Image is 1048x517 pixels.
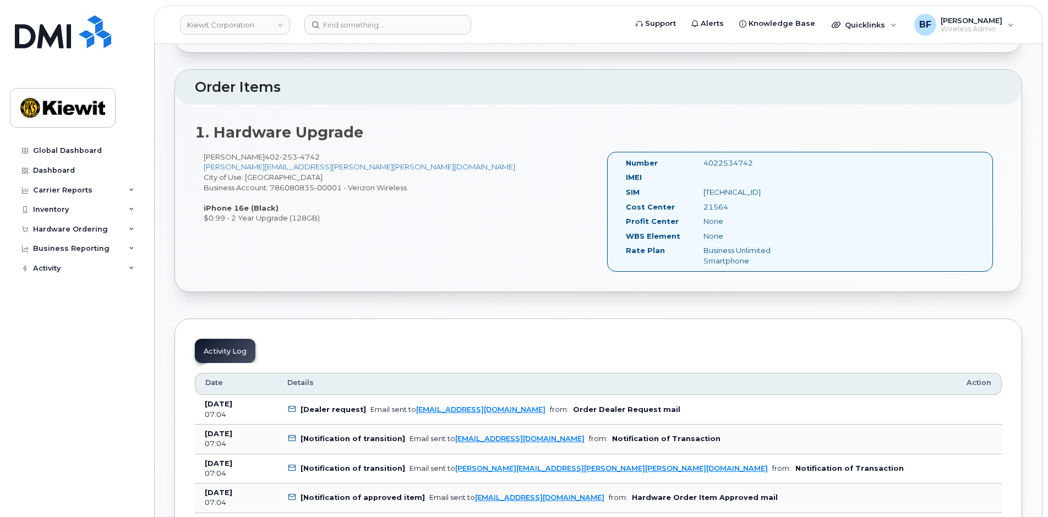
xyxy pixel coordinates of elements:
[280,152,297,161] span: 253
[205,378,223,388] span: Date
[573,405,680,414] b: Order Dealer Request mail
[941,25,1002,34] span: Wireless Admin
[626,187,640,197] label: SIM
[941,16,1002,25] span: [PERSON_NAME]
[195,80,1002,95] h2: Order Items
[455,435,585,443] a: [EMAIL_ADDRESS][DOMAIN_NAME]
[205,498,268,508] div: 07:04
[429,493,604,502] div: Email sent to
[195,152,598,223] div: [PERSON_NAME] City of Use: [GEOGRAPHIC_DATA] Business Account: 786080835-00001 - Verizon Wireless...
[265,152,320,161] span: 402
[695,216,804,227] div: None
[749,18,815,29] span: Knowledge Base
[205,439,268,449] div: 07:04
[205,459,232,468] b: [DATE]
[205,400,232,408] b: [DATE]
[475,493,604,502] a: [EMAIL_ADDRESS][DOMAIN_NAME]
[1000,469,1040,509] iframe: Messenger Launcher
[455,464,768,472] a: [PERSON_NAME][EMAIL_ADDRESS][PERSON_NAME][PERSON_NAME][DOMAIN_NAME]
[626,216,679,227] label: Profit Center
[684,13,732,35] a: Alerts
[632,493,778,502] b: Hardware Order Item Approved mail
[695,245,804,266] div: Business Unlimited Smartphone
[772,464,791,472] span: from:
[609,493,627,502] span: from:
[732,13,823,35] a: Knowledge Base
[287,378,314,388] span: Details
[695,158,804,168] div: 4022534742
[297,152,320,161] span: 4742
[628,13,684,35] a: Support
[695,231,804,241] div: None
[205,430,232,438] b: [DATE]
[301,464,405,472] b: [Notification of transition]
[645,18,676,29] span: Support
[180,15,290,35] a: Kiewit Corporation
[626,231,680,241] label: WBS Element
[304,15,471,35] input: Find something...
[795,464,904,472] b: Notification of Transaction
[824,14,904,36] div: Quicklinks
[626,172,642,183] label: IMEI
[410,464,768,472] div: Email sent to
[204,204,279,212] strong: iPhone 16e (Black)
[301,493,425,502] b: [Notification of approved item]
[589,435,608,443] span: from:
[205,469,268,479] div: 07:04
[204,162,515,171] a: [PERSON_NAME][EMAIL_ADDRESS][PERSON_NAME][PERSON_NAME][DOMAIN_NAME]
[626,158,658,168] label: Number
[957,373,1002,395] th: Action
[626,202,675,212] label: Cost Center
[410,435,585,443] div: Email sent to
[612,435,720,443] b: Notification of Transaction
[695,202,804,212] div: 21564
[195,123,363,141] strong: 1. Hardware Upgrade
[845,20,885,29] span: Quicklinks
[205,410,268,420] div: 07:04
[907,14,1022,36] div: Brian Flint
[416,405,545,414] a: [EMAIL_ADDRESS][DOMAIN_NAME]
[205,488,232,497] b: [DATE]
[301,435,405,443] b: [Notification of transition]
[695,187,804,197] div: [TECHNICAL_ID]
[370,405,545,414] div: Email sent to
[919,18,931,31] span: BF
[301,405,366,414] b: [Dealer request]
[550,405,569,414] span: from:
[626,245,665,256] label: Rate Plan
[701,18,724,29] span: Alerts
